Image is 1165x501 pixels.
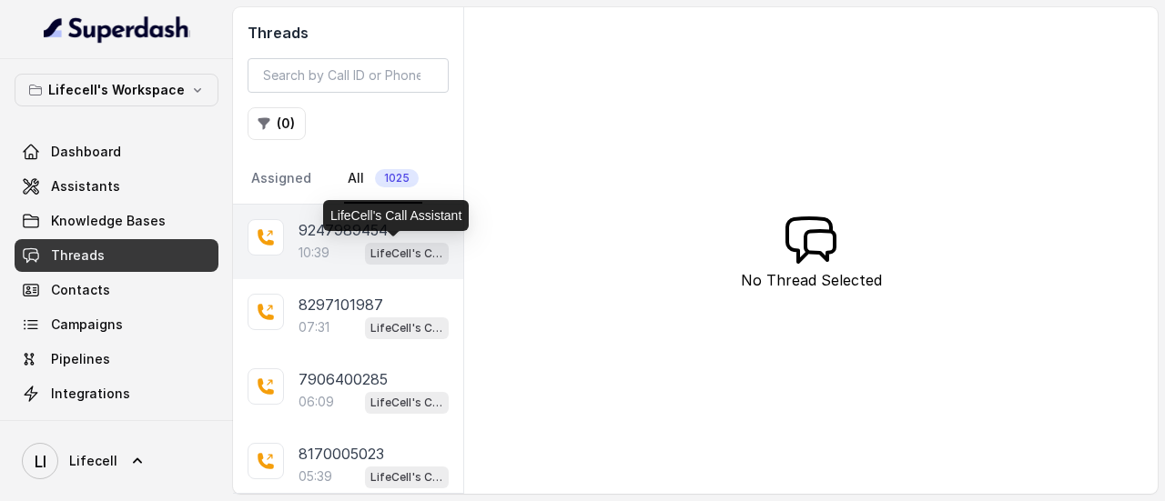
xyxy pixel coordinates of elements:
span: Knowledge Bases [51,212,166,230]
a: Campaigns [15,308,218,341]
span: Assistants [51,177,120,195]
p: 9247989454 [299,219,388,241]
a: Lifecell [15,436,218,486]
p: 06:09 [299,393,334,411]
nav: Tabs [248,155,449,204]
img: light.svg [44,15,190,44]
span: 1025 [375,169,419,187]
span: Pipelines [51,350,110,368]
text: LI [35,452,46,471]
p: LifeCell's Call Assistant [370,319,443,337]
p: 8297101987 [299,294,383,316]
a: All1025 [344,155,422,204]
span: API Settings [51,419,130,437]
p: 8170005023 [299,443,384,465]
span: Contacts [51,281,110,299]
p: 10:39 [299,244,329,262]
button: (0) [248,107,306,140]
p: LifeCell's Call Assistant [370,468,443,486]
p: 07:31 [299,318,329,336]
a: API Settings [15,412,218,445]
h2: Threads [248,22,449,44]
p: 7906400285 [299,368,388,390]
a: Integrations [15,377,218,410]
a: Assistants [15,170,218,203]
a: Threads [15,239,218,272]
span: Lifecell [69,452,117,470]
span: Integrations [51,385,130,403]
div: LifeCell's Call Assistant [323,200,469,231]
a: Pipelines [15,343,218,376]
p: LifeCell's Call Assistant [370,245,443,263]
a: Assigned [248,155,315,204]
p: No Thread Selected [741,269,882,291]
button: Lifecell's Workspace [15,74,218,106]
p: LifeCell's Call Assistant [370,394,443,412]
span: Campaigns [51,316,123,334]
a: Contacts [15,274,218,306]
p: 05:39 [299,467,332,486]
span: Threads [51,246,105,265]
a: Knowledge Bases [15,205,218,237]
span: Dashboard [51,143,121,161]
a: Dashboard [15,135,218,168]
input: Search by Call ID or Phone Number [248,58,449,93]
p: Lifecell's Workspace [48,79,185,101]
